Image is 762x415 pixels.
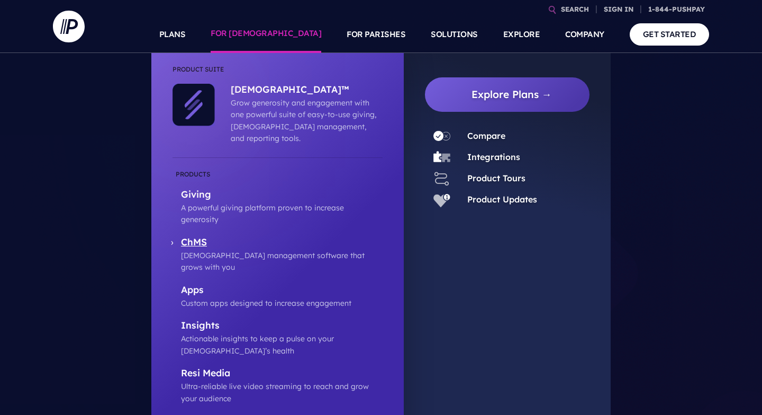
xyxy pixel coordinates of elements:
img: Compare - Icon [433,128,450,145]
a: SOLUTIONS [431,16,478,53]
p: Insights [181,320,383,333]
a: Product Updates - Icon [425,191,459,208]
a: GET STARTED [630,23,710,45]
img: Integrations - Icon [433,149,450,166]
p: Custom apps designed to increase engagement [181,297,383,309]
a: EXPLORE [503,16,540,53]
a: FOR PARISHES [347,16,405,53]
a: Product Tours - Icon [425,170,459,187]
img: Product Updates - Icon [433,191,450,208]
a: Integrations - Icon [425,149,459,166]
a: Compare [467,130,505,141]
p: Giving [181,189,383,202]
a: COMPANY [565,16,604,53]
li: Product Suite [173,64,383,84]
a: [DEMOGRAPHIC_DATA]™ Grow generosity and engagement with one powerful suite of easy-to-use giving,... [215,84,377,145]
img: ChurchStaq™ - Icon [173,84,215,126]
a: Giving A powerful giving platform proven to increase generosity [173,169,383,226]
a: Product Updates [467,194,537,205]
img: Product Tours - Icon [433,170,450,187]
a: Insights Actionable insights to keep a pulse on your [DEMOGRAPHIC_DATA]’s health [173,320,383,357]
p: Actionable insights to keep a pulse on your [DEMOGRAPHIC_DATA]’s health [181,333,383,357]
p: Grow generosity and engagement with one powerful suite of easy-to-use giving, [DEMOGRAPHIC_DATA] ... [231,97,377,145]
p: Ultra-reliable live video streaming to reach and grow your audience [181,381,383,404]
a: Product Tours [467,173,525,183]
p: [DEMOGRAPHIC_DATA] management software that grows with you [181,250,383,273]
p: Resi Media [181,367,383,381]
a: Explore Plans → [433,77,589,112]
p: Apps [181,284,383,297]
a: FOR [DEMOGRAPHIC_DATA] [211,16,321,53]
p: [DEMOGRAPHIC_DATA]™ [231,84,377,97]
a: Integrations [467,152,520,162]
a: ChMS [DEMOGRAPHIC_DATA] management software that grows with you [173,236,383,273]
a: Apps Custom apps designed to increase engagement [173,284,383,310]
p: ChMS [181,236,383,250]
a: Resi Media Ultra-reliable live video streaming to reach and grow your audience [173,367,383,404]
a: Compare - Icon [425,128,459,145]
a: PLANS [159,16,186,53]
p: A powerful giving platform proven to increase generosity [181,202,383,226]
